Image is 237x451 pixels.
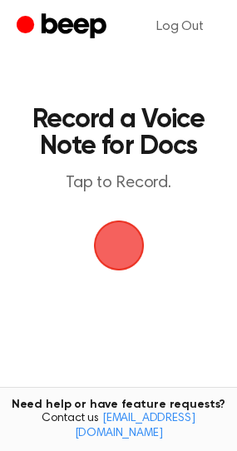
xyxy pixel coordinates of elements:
[94,221,144,270] img: Beep Logo
[10,412,227,441] span: Contact us
[30,173,207,194] p: Tap to Record.
[75,413,195,439] a: [EMAIL_ADDRESS][DOMAIN_NAME]
[140,7,220,47] a: Log Out
[17,11,111,43] a: Beep
[30,107,207,160] h1: Record a Voice Note for Docs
